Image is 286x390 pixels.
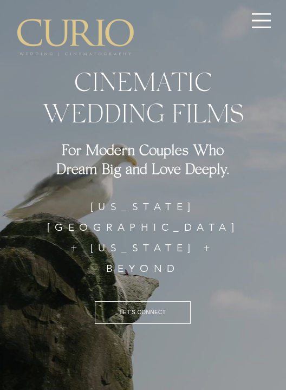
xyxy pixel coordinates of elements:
span: LET'S CONNECT [120,309,166,315]
span: For Modern Couples Who Dream Big and Love Deeply. [56,140,229,177]
nav: Site [252,11,271,30]
a: LET'S CONNECT [95,301,191,324]
img: C_Logo.png [17,19,134,56]
button: Menu [252,11,271,30]
span: [US_STATE][GEOGRAPHIC_DATA] + [US_STATE] + BEYOND [47,200,239,275]
span: CINEMATIC WEDDING FILMS [42,66,244,128]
